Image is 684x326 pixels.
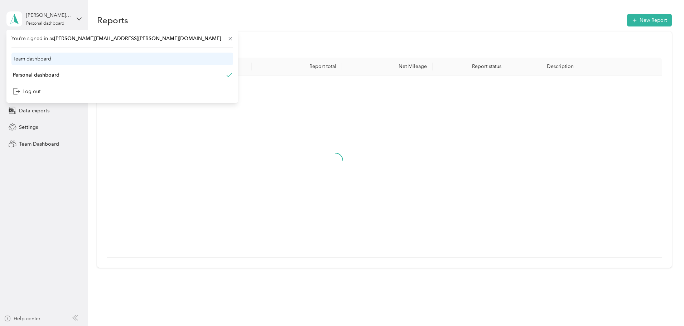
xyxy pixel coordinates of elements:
[97,16,128,24] h1: Reports
[644,286,684,326] iframe: Everlance-gr Chat Button Frame
[19,140,59,148] span: Team Dashboard
[13,55,51,63] div: Team dashboard
[438,63,535,69] div: Report status
[541,58,662,76] th: Description
[13,88,40,95] div: Log out
[11,35,233,42] span: You’re signed in as
[54,35,221,42] span: [PERSON_NAME][EMAIL_ADDRESS][PERSON_NAME][DOMAIN_NAME]
[13,71,59,79] div: Personal dashboard
[19,123,38,131] span: Settings
[26,11,71,19] div: [PERSON_NAME] [PERSON_NAME]
[19,107,49,115] span: Data exports
[342,58,432,76] th: Net Mileage
[627,14,672,26] button: New Report
[4,315,40,322] button: Help center
[252,58,342,76] th: Report total
[26,21,64,26] div: Personal dashboard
